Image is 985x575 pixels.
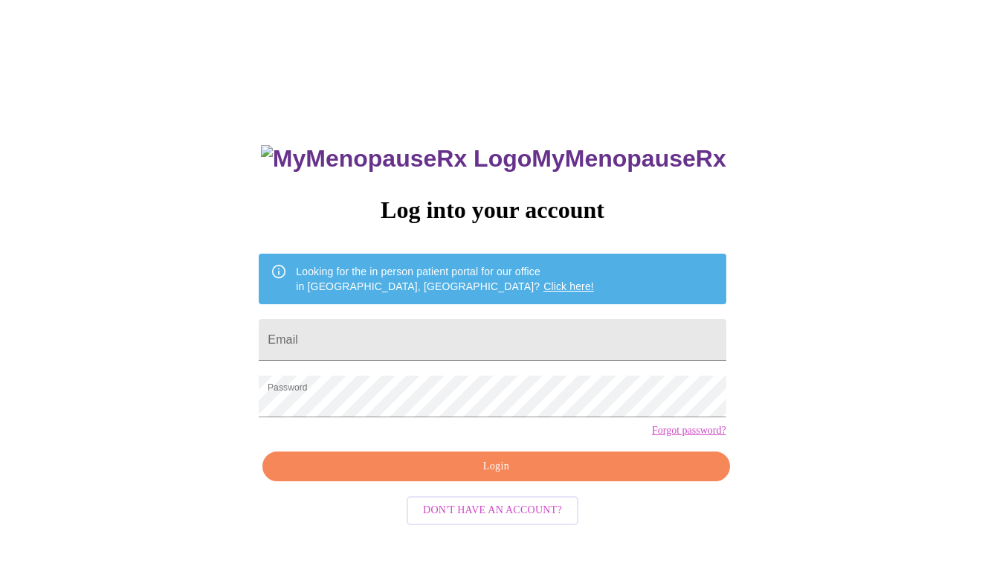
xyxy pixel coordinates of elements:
img: MyMenopauseRx Logo [261,145,532,173]
h3: Log into your account [259,196,726,224]
a: Don't have an account? [403,503,582,515]
span: Login [280,457,712,476]
button: Don't have an account? [407,496,578,525]
h3: MyMenopauseRx [261,145,726,173]
a: Forgot password? [652,425,726,437]
div: Looking for the in person patient portal for our office in [GEOGRAPHIC_DATA], [GEOGRAPHIC_DATA]? [296,258,594,300]
button: Login [262,452,729,482]
span: Don't have an account? [423,501,562,520]
a: Click here! [543,280,594,292]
